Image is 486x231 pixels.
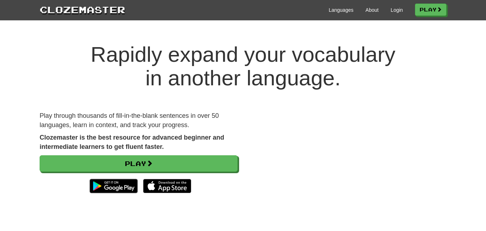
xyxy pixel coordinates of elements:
[329,6,353,14] a: Languages
[86,175,141,197] img: Get it on Google Play
[415,4,446,16] a: Play
[391,6,403,14] a: Login
[40,111,238,130] p: Play through thousands of fill-in-the-blank sentences in over 50 languages, learn in context, and...
[365,6,379,14] a: About
[40,134,224,150] strong: Clozemaster is the best resource for advanced beginner and intermediate learners to get fluent fa...
[40,3,125,16] a: Clozemaster
[143,179,191,193] img: Download_on_the_App_Store_Badge_US-UK_135x40-25178aeef6eb6b83b96f5f2d004eda3bffbb37122de64afbaef7...
[40,155,238,172] a: Play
